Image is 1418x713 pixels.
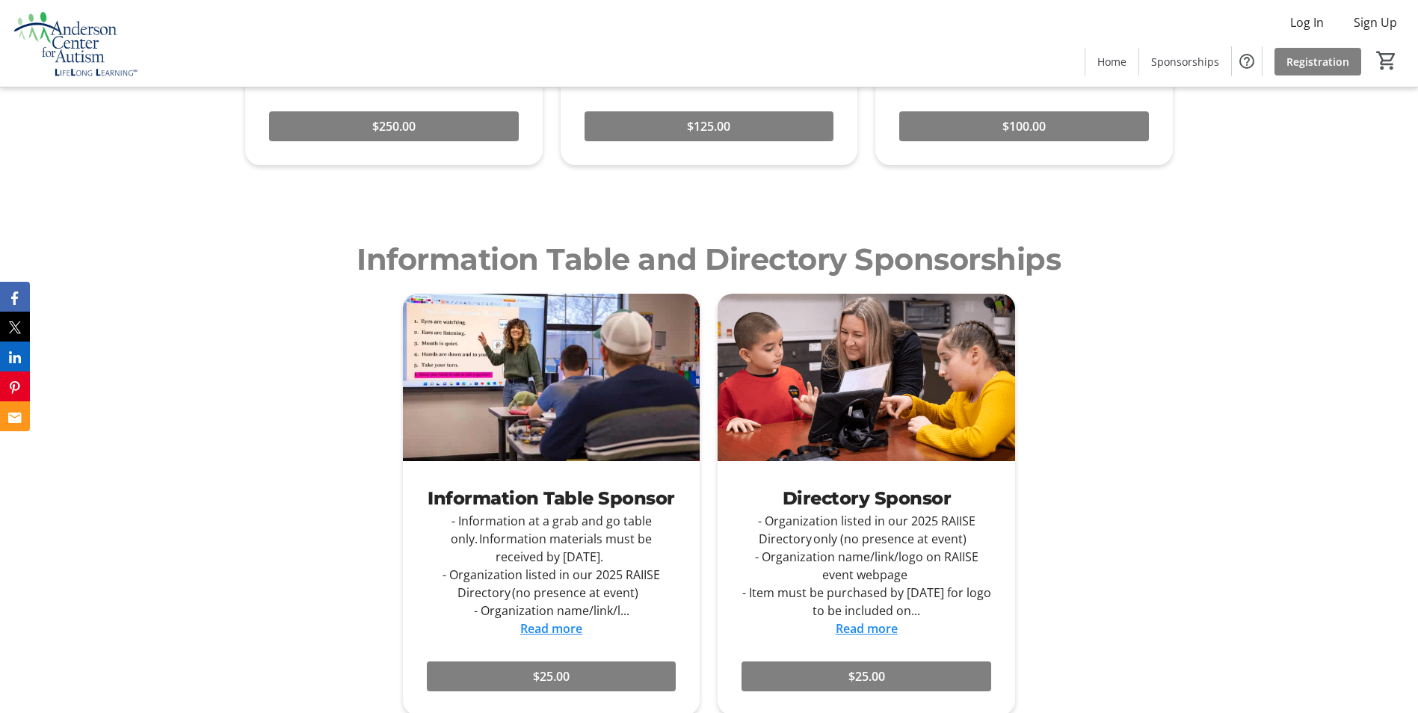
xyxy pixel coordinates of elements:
[1286,54,1349,70] span: Registration
[520,620,582,637] a: Read more
[427,485,676,512] div: Information Table Sponsor
[1278,10,1336,34] button: Log In
[742,661,991,691] button: $25.00
[403,294,700,461] img: Information Table Sponsor
[1002,117,1046,135] span: $100.00
[372,117,416,135] span: $250.00
[1232,46,1262,76] button: Help
[245,237,1173,282] p: Information Table and Directory Sponsorships
[742,485,991,512] div: Directory Sponsor
[899,111,1149,141] button: $100.00
[585,111,834,141] button: $125.00
[687,117,730,135] span: $125.00
[1373,47,1400,74] button: Cart
[1139,48,1231,75] a: Sponsorships
[1151,54,1219,70] span: Sponsorships
[836,620,898,637] a: Read more
[1342,10,1409,34] button: Sign Up
[9,6,142,81] img: Anderson Center for Autism's Logo
[1085,48,1138,75] a: Home
[848,667,885,685] span: $25.00
[1097,54,1126,70] span: Home
[1274,48,1361,75] a: Registration
[533,667,570,685] span: $25.00
[742,512,991,620] div: - Organization listed in our 2025 RAIISE Directory only (no presence at event) - Organization nam...
[427,661,676,691] button: $25.00
[1354,13,1397,31] span: Sign Up
[269,111,519,141] button: $250.00
[427,512,676,620] div: - Information at a grab and go table only. Information materials must be received by [DATE]. - Or...
[718,294,1015,461] img: Directory Sponsor
[1290,13,1324,31] span: Log In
